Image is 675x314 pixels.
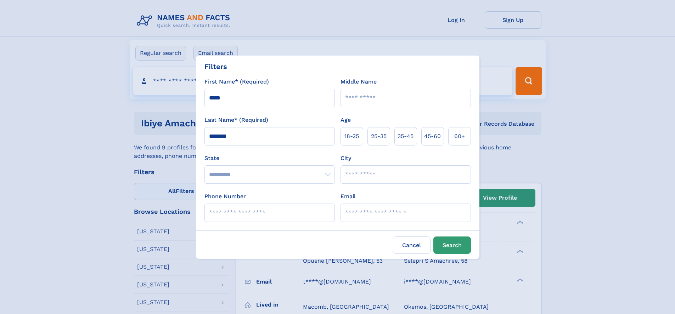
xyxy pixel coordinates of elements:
div: Filters [204,61,227,72]
label: Age [341,116,351,124]
span: 60+ [454,132,465,141]
label: Email [341,192,356,201]
span: 18‑25 [344,132,359,141]
span: 35‑45 [398,132,414,141]
label: Middle Name [341,78,377,86]
label: Phone Number [204,192,246,201]
span: 25‑35 [371,132,387,141]
span: 45‑60 [424,132,441,141]
label: City [341,154,351,162]
label: State [204,154,335,162]
button: Search [433,236,471,254]
label: Last Name* (Required) [204,116,268,124]
label: Cancel [393,236,431,254]
label: First Name* (Required) [204,78,269,86]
